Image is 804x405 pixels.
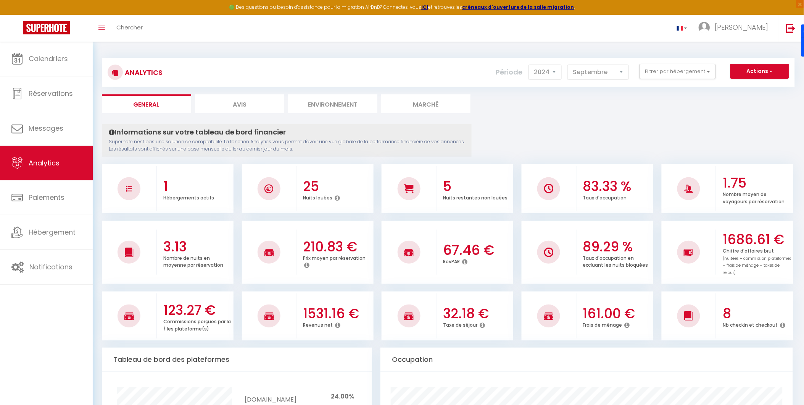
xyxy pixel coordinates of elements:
span: Paiements [29,193,64,202]
p: Taux d'occupation [583,193,627,201]
p: Hébergements actifs [163,193,214,201]
h3: Analytics [123,64,163,81]
h3: 25 [303,178,372,194]
h3: 161.00 € [583,306,651,322]
span: Calendriers [29,54,68,63]
h3: 5 [443,178,511,194]
button: Actions [730,64,789,79]
p: Superhote n'est pas une solution de comptabilité. La fonction Analytics vous permet d'avoir une v... [109,138,465,153]
img: logout [786,23,796,33]
span: (nuitées + commission plateformes + frais de ménage + taxes de séjour) [723,256,791,276]
img: ... [699,22,710,33]
h3: 1686.61 € [723,232,791,248]
p: Nuits louées [303,193,333,201]
p: Commissions perçues par la / les plateforme(s) [163,317,231,332]
button: Ouvrir le widget de chat LiveChat [6,3,29,26]
a: créneaux d'ouverture de la salle migration [462,4,574,10]
p: Prix moyen par réservation [303,253,366,261]
p: Nb checkin et checkout [723,320,778,328]
p: Taux d'occupation en excluant les nuits bloquées [583,253,648,269]
span: Messages [29,123,63,133]
img: NO IMAGE [126,186,132,192]
li: Avis [195,94,284,113]
span: Hébergement [29,227,76,237]
button: Filtrer par hébergement [640,64,716,79]
li: Environnement [288,94,377,113]
h3: 83.33 % [583,178,651,194]
p: Frais de ménage [583,320,622,328]
h3: 123.27 € [163,302,232,318]
div: Occupation [380,348,793,372]
span: 24.00% [331,392,354,401]
img: NO IMAGE [684,248,693,257]
span: Chercher [116,23,143,31]
h3: 8 [723,306,791,322]
h3: 1531.16 € [303,306,372,322]
a: ... [PERSON_NAME] [693,15,778,42]
p: Nuits restantes non louées [443,193,508,201]
img: Super Booking [23,21,70,34]
span: Analytics [29,158,60,168]
p: RevPAR [443,257,460,265]
p: Nombre moyen de voyageurs par réservation [723,190,785,205]
h3: 67.46 € [443,242,511,258]
li: Marché [381,94,470,113]
p: Chiffre d'affaires brut [723,246,791,276]
li: General [102,94,191,113]
p: Taxe de séjour [443,320,477,328]
div: Tableau de bord des plateformes [102,348,372,372]
h3: 1 [163,178,232,194]
p: Revenus net [303,320,333,328]
a: Chercher [111,15,148,42]
h4: Informations sur votre tableau de bord financier [109,128,465,136]
h3: 210.83 € [303,239,372,255]
h3: 3.13 [163,239,232,255]
h3: 89.29 % [583,239,651,255]
h3: 32.18 € [443,306,511,322]
h3: 1.75 [723,175,791,191]
img: NO IMAGE [544,248,554,257]
span: Réservations [29,89,73,98]
span: [PERSON_NAME] [715,23,769,32]
label: Période [496,64,523,81]
p: Nombre de nuits en moyenne par réservation [163,253,223,269]
span: Notifications [29,262,73,272]
a: ICI [421,4,428,10]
